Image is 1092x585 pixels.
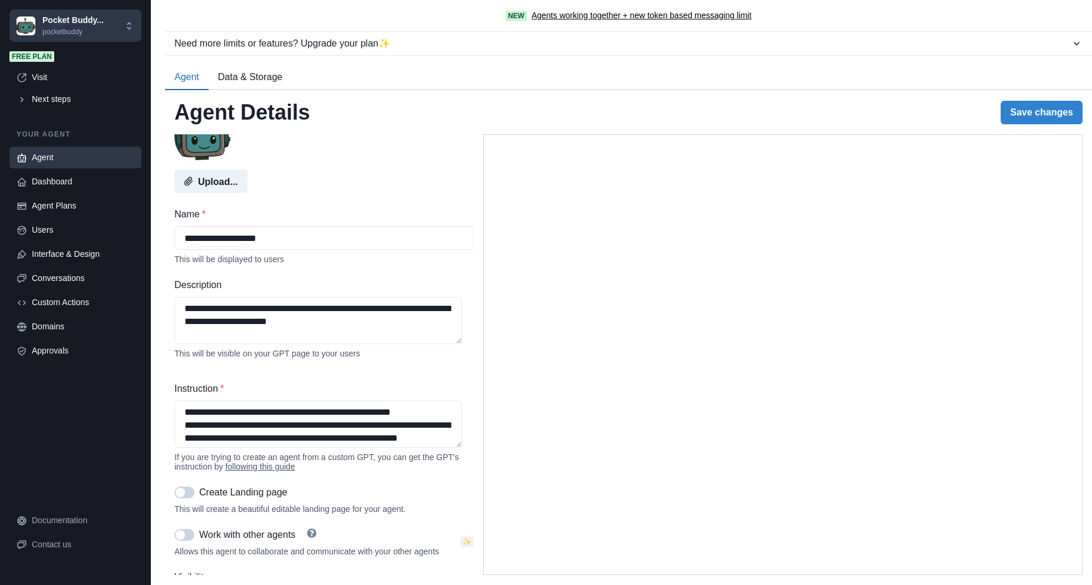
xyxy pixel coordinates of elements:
div: Custom Actions [32,296,134,309]
div: Approvals [32,345,134,357]
div: Conversations [32,272,134,285]
div: Visit [32,71,134,84]
img: Chakra UI [17,16,35,35]
div: Next steps [32,93,134,105]
label: Description [174,278,467,292]
span: New [506,11,527,21]
button: Save changes [1001,101,1083,124]
div: Contact us [32,538,134,551]
span: ✨ [460,537,474,547]
div: This will create a beautiful editable landing page for your agent. [174,504,474,514]
a: Help [300,528,324,542]
div: Documentation [32,514,134,527]
a: Agents working together + new token based messaging limit [532,9,751,22]
div: If you are trying to create an agent from a custom GPT, you can get the GPT's instruction by [174,452,474,471]
div: Allows this agent to collaborate and communicate with your other agents [174,547,456,556]
div: Domains [32,320,134,333]
div: Agent [32,151,134,164]
p: Create Landing page [199,485,287,500]
button: Chakra UIPocket Buddy...pocketbuddy [9,9,141,42]
button: Help [300,528,324,538]
h2: Agent Details [174,100,310,125]
div: Need more limits or features? Upgrade your plan ✨ [174,37,1071,51]
span: Free plan [9,51,54,62]
div: Agent Plans [32,200,134,212]
div: This will be displayed to users [174,255,474,264]
div: Dashboard [32,176,134,188]
p: pocketbuddy [42,27,104,37]
a: following this guide [225,462,295,471]
label: Name [174,207,467,222]
p: Work with other agents [199,528,295,542]
img: user%2F5333%2F72baf81b-ed57-4401-9baa-748fec4f5495 [174,108,231,165]
div: This will be visible on your GPT page to your users [174,349,474,358]
div: Interface & Design [32,248,134,260]
button: Data & Storage [209,65,292,90]
iframe: Agent Chat [484,135,1082,574]
button: Agent [165,65,209,90]
p: Pocket Buddy... [42,14,104,27]
p: Your agent [9,129,141,140]
button: Upload... [174,170,248,193]
button: Need more limits or features? Upgrade your plan✨ [165,32,1092,55]
div: Users [32,224,134,236]
a: Documentation [9,510,141,531]
label: Visibility [174,570,467,584]
label: Instruction [174,382,467,396]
